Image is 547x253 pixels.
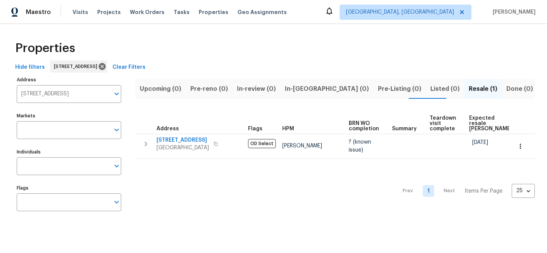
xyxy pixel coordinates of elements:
[430,84,460,94] span: Listed (0)
[199,8,228,16] span: Properties
[395,163,535,219] nav: Pagination Navigation
[392,126,417,131] span: Summary
[97,8,121,16] span: Projects
[174,9,190,15] span: Tasks
[17,150,121,154] label: Individuals
[73,8,88,16] span: Visits
[282,126,294,131] span: HPM
[17,77,121,82] label: Address
[469,115,512,131] span: Expected resale [PERSON_NAME]
[157,144,209,152] span: [GEOGRAPHIC_DATA]
[248,126,262,131] span: Flags
[17,186,121,190] label: Flags
[465,187,503,195] p: Items Per Page
[50,60,107,73] div: [STREET_ADDRESS]
[512,181,535,201] div: 25
[469,84,497,94] span: Resale (1)
[157,126,179,131] span: Address
[423,185,434,197] a: Goto page 1
[190,84,228,94] span: Pre-reno (0)
[111,197,122,207] button: Open
[346,8,454,16] span: [GEOGRAPHIC_DATA], [GEOGRAPHIC_DATA]
[54,63,100,70] span: [STREET_ADDRESS]
[285,84,369,94] span: In-[GEOGRAPHIC_DATA] (0)
[111,161,122,171] button: Open
[472,140,488,145] span: [DATE]
[111,125,122,135] button: Open
[349,139,371,152] span: ? (known issue)
[490,8,536,16] span: [PERSON_NAME]
[111,89,122,99] button: Open
[248,139,276,148] span: OD Select
[430,115,456,131] span: Teardown visit complete
[140,84,181,94] span: Upcoming (0)
[15,44,75,52] span: Properties
[349,121,379,131] span: BRN WO completion
[378,84,421,94] span: Pre-Listing (0)
[112,63,145,72] span: Clear Filters
[15,63,45,72] span: Hide filters
[282,143,322,149] span: [PERSON_NAME]
[506,84,533,94] span: Done (0)
[26,8,51,16] span: Maestro
[157,136,209,144] span: [STREET_ADDRESS]
[130,8,164,16] span: Work Orders
[12,60,48,74] button: Hide filters
[109,60,149,74] button: Clear Filters
[237,8,287,16] span: Geo Assignments
[237,84,276,94] span: In-review (0)
[17,114,121,118] label: Markets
